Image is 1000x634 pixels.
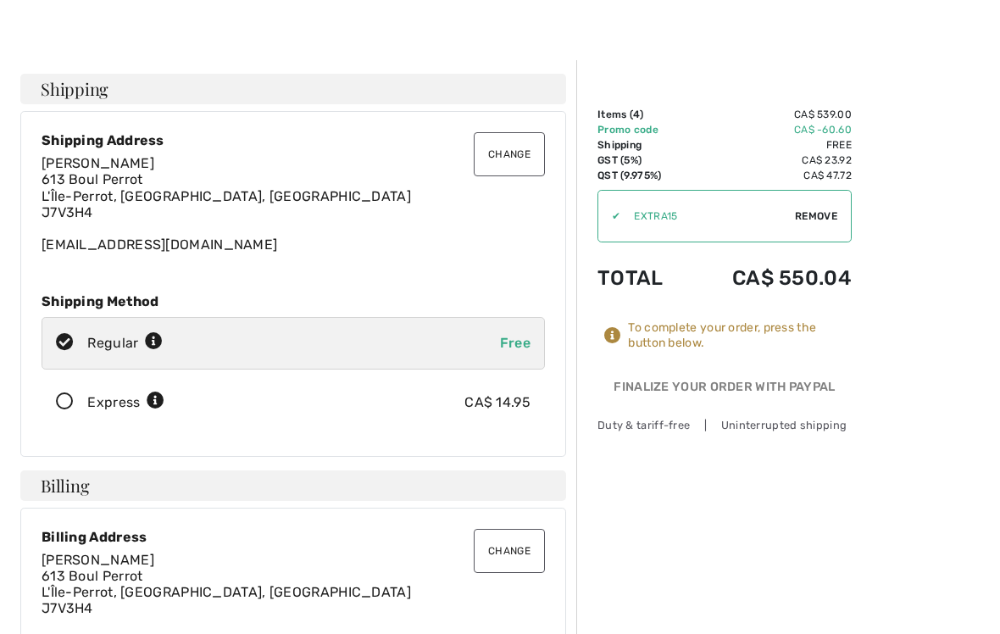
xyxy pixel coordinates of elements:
span: Free [500,335,531,351]
div: Shipping Method [42,293,545,309]
td: CA$ 539.00 [687,107,852,122]
span: 613 Boul Perrot L'Île-Perrot, [GEOGRAPHIC_DATA], [GEOGRAPHIC_DATA] J7V3H4 [42,568,411,616]
div: Duty & tariff-free | Uninterrupted shipping [597,417,852,433]
td: GST (5%) [597,153,687,168]
span: Shipping [41,81,108,97]
td: Free [687,137,852,153]
span: Remove [795,209,837,224]
span: [PERSON_NAME] [42,552,154,568]
button: Change [474,132,545,176]
td: Total [597,249,687,307]
span: 4 [633,108,640,120]
td: CA$ 550.04 [687,249,852,307]
td: Items ( ) [597,107,687,122]
div: Finalize Your Order with PayPal [597,378,852,403]
input: Promo code [620,191,795,242]
div: [EMAIL_ADDRESS][DOMAIN_NAME] [42,155,545,253]
td: QST (9.975%) [597,168,687,183]
div: Express [87,392,164,413]
td: CA$ -60.60 [687,122,852,137]
td: Shipping [597,137,687,153]
div: Shipping Address [42,132,545,148]
button: Change [474,529,545,573]
td: CA$ 47.72 [687,168,852,183]
div: Regular [87,333,163,353]
span: [PERSON_NAME] [42,155,154,171]
td: CA$ 23.92 [687,153,852,168]
div: ✔ [598,209,620,224]
div: To complete your order, press the button below. [628,320,852,351]
div: CA$ 14.95 [464,392,531,413]
span: 613 Boul Perrot L'Île-Perrot, [GEOGRAPHIC_DATA], [GEOGRAPHIC_DATA] J7V3H4 [42,171,411,220]
td: Promo code [597,122,687,137]
div: Billing Address [42,529,545,545]
span: Billing [41,477,89,494]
